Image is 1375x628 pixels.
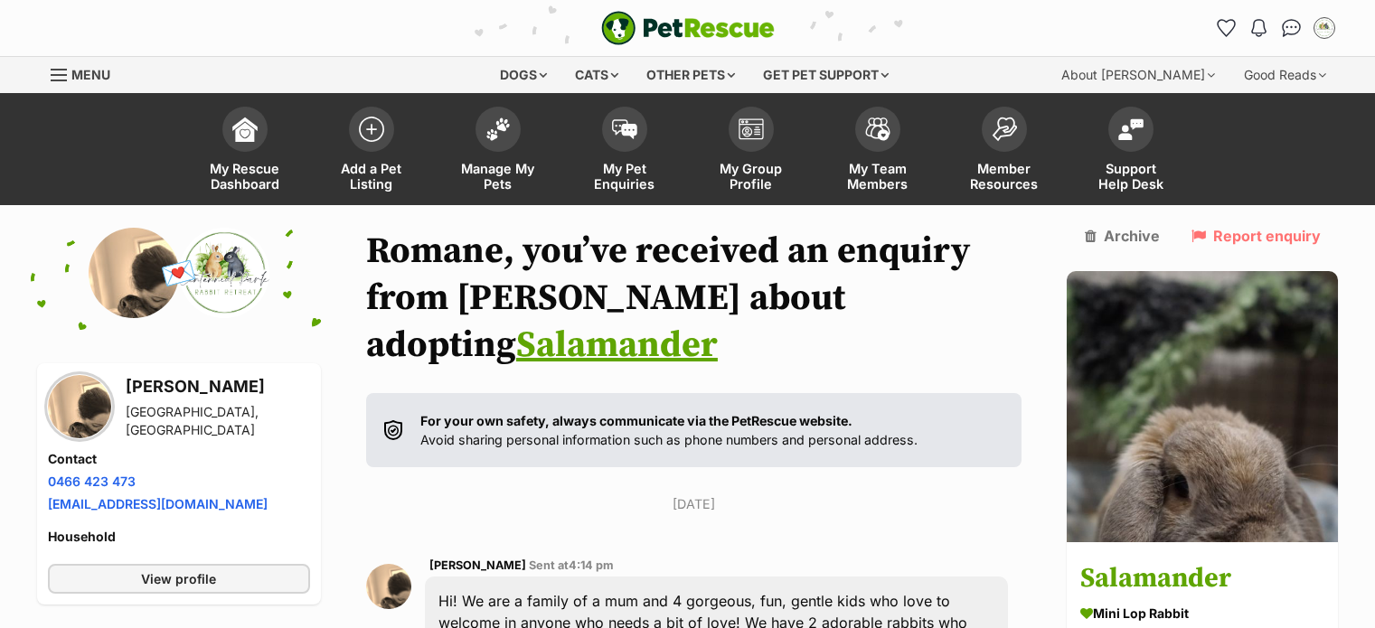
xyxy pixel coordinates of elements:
[179,228,269,318] img: Centennial Park Rabbit Retreat profile pic
[837,161,918,192] span: My Team Members
[561,98,688,205] a: My Pet Enquiries
[485,117,511,141] img: manage-my-pets-icon-02211641906a0b7f246fdf0571729dbe1e7629f14944591b6c1af311fb30b64b.svg
[89,228,179,318] img: Kathryn Croft profile pic
[711,161,792,192] span: My Group Profile
[601,11,775,45] a: PetRescue
[126,403,310,439] div: [GEOGRAPHIC_DATA], [GEOGRAPHIC_DATA]
[366,228,1022,369] h1: Romane, you’ve received an enquiry from [PERSON_NAME] about adopting
[750,57,901,93] div: Get pet support
[331,161,412,192] span: Add a Pet Listing
[48,564,310,594] a: View profile
[601,11,775,45] img: logo-e224e6f780fb5917bec1dbf3a21bbac754714ae5b6737aabdf751b685950b380.svg
[1212,14,1241,42] a: Favourites
[1310,14,1339,42] button: My account
[1282,19,1301,37] img: chat-41dd97257d64d25036548639549fe6c8038ab92f7586957e7f3b1b290dea8141.svg
[569,558,614,572] span: 4:14 pm
[126,374,310,399] h3: [PERSON_NAME]
[359,117,384,142] img: add-pet-listing-icon-0afa8454b4691262ce3f59096e99ab1cd57d4a30225e0717b998d2c9b9846f56.svg
[1090,161,1172,192] span: Support Help Desk
[487,57,560,93] div: Dogs
[941,98,1068,205] a: Member Resources
[435,98,561,205] a: Manage My Pets
[1085,228,1160,244] a: Archive
[1231,57,1339,93] div: Good Reads
[232,117,258,142] img: dashboard-icon-eb2f2d2d3e046f16d808141f083e7271f6b2e854fb5c12c21221c1fb7104beca.svg
[992,117,1017,141] img: member-resources-icon-8e73f808a243e03378d46382f2149f9095a855e16c252ad45f914b54edf8863c.svg
[865,117,890,141] img: team-members-icon-5396bd8760b3fe7c0b43da4ab00e1e3bb1a5d9ba89233759b79545d2d3fc5d0d.svg
[516,323,718,368] a: Salamander
[634,57,748,93] div: Other pets
[562,57,631,93] div: Cats
[1212,14,1339,42] ul: Account quick links
[71,67,110,82] span: Menu
[529,558,614,572] span: Sent at
[1191,228,1321,244] a: Report enquiry
[366,564,411,609] img: Kathryn Croft profile pic
[688,98,815,205] a: My Group Profile
[366,494,1022,513] p: [DATE]
[1080,559,1324,600] h3: Salamander
[1315,19,1333,37] img: Romane Molle profile pic
[1245,14,1274,42] button: Notifications
[182,98,308,205] a: My Rescue Dashboard
[612,119,637,139] img: pet-enquiries-icon-7e3ad2cf08bfb03b45e93fb7055b45f3efa6380592205ae92323e6603595dc1f.svg
[1118,118,1144,140] img: help-desk-icon-fdf02630f3aa405de69fd3d07c3f3aa587a6932b1a1747fa1d2bba05be0121f9.svg
[48,473,136,489] a: 0466 423 473
[964,161,1045,192] span: Member Resources
[141,569,216,588] span: View profile
[158,254,199,293] span: 💌
[1049,57,1228,93] div: About [PERSON_NAME]
[1080,605,1324,623] div: Mini Lop Rabbit
[1277,14,1306,42] a: Conversations
[308,98,435,205] a: Add a Pet Listing
[420,413,852,428] strong: For your own safety, always communicate via the PetRescue website.
[1068,98,1194,205] a: Support Help Desk
[48,496,268,511] a: [EMAIL_ADDRESS][DOMAIN_NAME]
[51,57,123,89] a: Menu
[204,161,286,192] span: My Rescue Dashboard
[739,118,764,140] img: group-profile-icon-3fa3cf56718a62981997c0bc7e787c4b2cf8bcc04b72c1350f741eb67cf2f40e.svg
[815,98,941,205] a: My Team Members
[429,558,526,572] span: [PERSON_NAME]
[48,450,310,468] h4: Contact
[1251,19,1266,37] img: notifications-46538b983faf8c2785f20acdc204bb7945ddae34d4c08c2a6579f10ce5e182be.svg
[457,161,539,192] span: Manage My Pets
[584,161,665,192] span: My Pet Enquiries
[420,411,918,450] p: Avoid sharing personal information such as phone numbers and personal address.
[48,528,310,546] h4: Household
[48,375,111,438] img: Kathryn Croft profile pic
[1067,271,1338,542] img: Salamander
